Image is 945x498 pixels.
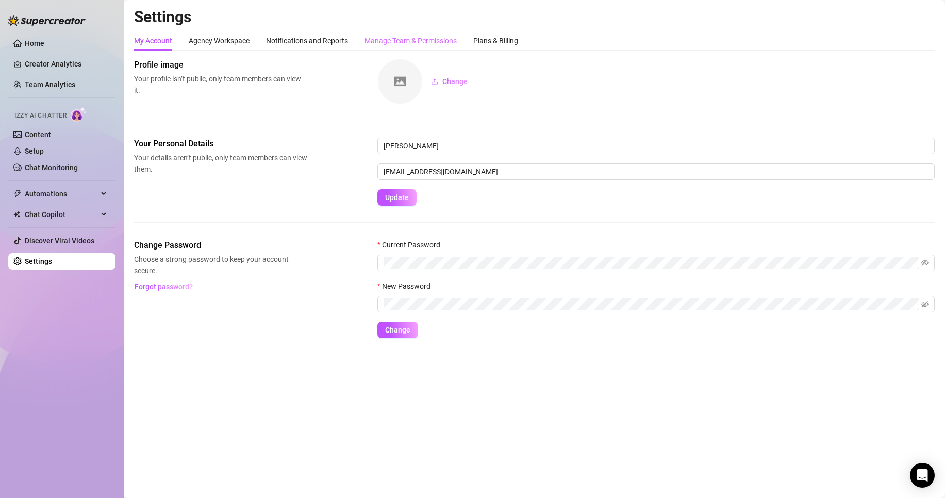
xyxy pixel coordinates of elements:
input: Enter new email [377,163,935,180]
label: New Password [377,280,437,292]
a: Creator Analytics [25,56,107,72]
a: Content [25,130,51,139]
a: Team Analytics [25,80,75,89]
a: Home [25,39,44,47]
span: Change [442,77,468,86]
span: Your Personal Details [134,138,307,150]
span: Change Password [134,239,307,252]
label: Current Password [377,239,447,251]
div: My Account [134,35,172,46]
div: Manage Team & Permissions [364,35,457,46]
img: Chat Copilot [13,211,20,218]
a: Setup [25,147,44,155]
span: upload [431,78,438,85]
span: Forgot password? [135,283,193,291]
button: Change [423,73,476,90]
span: Your profile isn’t public, only team members can view it. [134,73,307,96]
span: Izzy AI Chatter [14,111,67,121]
button: Update [377,189,417,206]
span: Update [385,193,409,202]
span: Change [385,326,410,334]
span: thunderbolt [13,190,22,198]
span: Your details aren’t public, only team members can view them. [134,152,307,175]
span: Chat Copilot [25,206,98,223]
input: New Password [384,298,919,310]
span: Automations [25,186,98,202]
div: Plans & Billing [473,35,518,46]
h2: Settings [134,7,935,27]
span: Choose a strong password to keep your account secure. [134,254,307,276]
div: Agency Workspace [189,35,250,46]
img: square-placeholder.png [378,59,422,104]
span: eye-invisible [921,301,929,308]
a: Chat Monitoring [25,163,78,172]
div: Notifications and Reports [266,35,348,46]
a: Discover Viral Videos [25,237,94,245]
span: Profile image [134,59,307,71]
button: Change [377,322,418,338]
button: Forgot password? [134,278,193,295]
img: logo-BBDzfeDw.svg [8,15,86,26]
div: Open Intercom Messenger [910,463,935,488]
input: Enter name [377,138,935,154]
img: AI Chatter [71,107,87,122]
span: eye-invisible [921,259,929,267]
a: Settings [25,257,52,265]
input: Current Password [384,257,919,269]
